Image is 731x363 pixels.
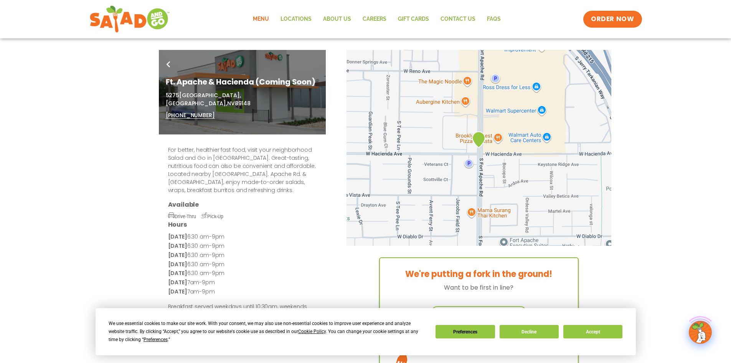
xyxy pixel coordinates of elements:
[317,10,357,28] a: About Us
[168,232,317,242] p: 6:30 am-9pm
[179,91,241,99] span: [GEOGRAPHIC_DATA],
[168,251,187,259] strong: [DATE]
[247,10,507,28] nav: Menu
[168,242,187,250] strong: [DATE]
[435,10,481,28] a: Contact Us
[168,288,187,295] strong: [DATE]
[89,4,170,35] img: new-SAG-logo-768×292
[109,320,426,344] div: We use essential cookies to make our site work. With your consent, we may also use non-essential ...
[168,146,317,194] p: For better, healthier fast food, visit your neighborhood Salad and Go in [GEOGRAPHIC_DATA]. Great...
[168,251,317,260] p: 6:30 am-9pm
[380,270,578,279] h3: We're putting a fork in the ground!
[436,325,495,338] button: Preferences
[168,260,317,269] p: 6:30 am-9pm
[563,325,622,338] button: Accept
[298,329,326,334] span: Cookie Policy
[481,10,507,28] a: FAQs
[227,99,235,107] span: NV
[166,111,215,119] a: [PHONE_NUMBER]
[168,278,317,287] p: 7am-9pm
[168,220,317,229] h3: Hours
[201,214,223,219] span: Pick-Up
[166,76,319,88] h1: Ft. Apache & Hacienda (Coming Soon)
[168,269,317,278] p: 6:30 am-9pm
[168,214,196,219] span: Drive-Thru
[166,91,179,99] span: 5275
[168,269,187,277] strong: [DATE]
[168,287,317,297] p: 7am-9pm
[500,325,559,338] button: Decline
[168,278,187,286] strong: [DATE]
[591,15,634,24] span: ORDER NOW
[168,302,317,321] p: Breakfast served weekdays until 10:30am, weekends until 11am.
[96,308,636,355] div: Cookie Consent Prompt
[357,10,392,28] a: Careers
[168,201,317,209] h3: Available
[275,10,317,28] a: Locations
[583,11,642,28] a: ORDER NOW
[247,10,275,28] a: Menu
[144,337,168,342] span: Preferences
[166,99,227,107] span: [GEOGRAPHIC_DATA],
[168,260,187,268] strong: [DATE]
[392,10,435,28] a: GIFT CARDS
[235,99,251,107] span: 89148
[168,242,317,251] p: 6:30 am-9pm
[168,233,187,240] strong: [DATE]
[380,283,578,292] p: Want to be first in line?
